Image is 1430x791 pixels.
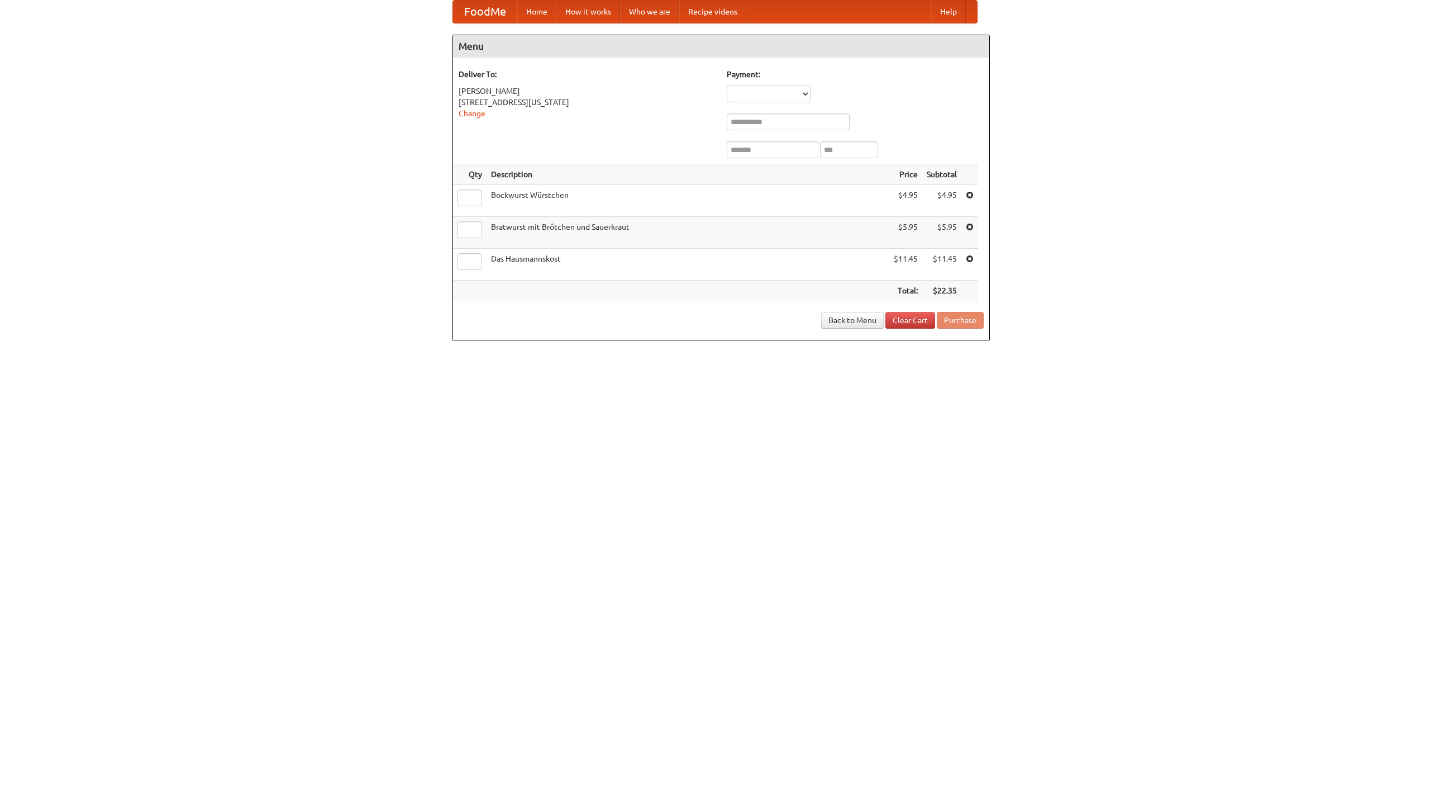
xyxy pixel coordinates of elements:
[487,185,889,217] td: Bockwurst Würstchen
[459,86,716,97] div: [PERSON_NAME]
[889,164,922,185] th: Price
[679,1,746,23] a: Recipe videos
[937,312,984,329] button: Purchase
[487,249,889,281] td: Das Hausmannskost
[931,1,966,23] a: Help
[889,185,922,217] td: $4.95
[922,217,961,249] td: $5.95
[727,69,984,80] h5: Payment:
[459,69,716,80] h5: Deliver To:
[487,164,889,185] th: Description
[922,185,961,217] td: $4.95
[459,97,716,108] div: [STREET_ADDRESS][US_STATE]
[487,217,889,249] td: Bratwurst mit Brötchen und Sauerkraut
[889,217,922,249] td: $5.95
[889,249,922,281] td: $11.45
[556,1,620,23] a: How it works
[922,249,961,281] td: $11.45
[453,164,487,185] th: Qty
[620,1,679,23] a: Who we are
[821,312,884,329] a: Back to Menu
[885,312,935,329] a: Clear Cart
[517,1,556,23] a: Home
[922,164,961,185] th: Subtotal
[459,109,485,118] a: Change
[453,35,989,58] h4: Menu
[922,281,961,301] th: $22.35
[889,281,922,301] th: Total:
[453,1,517,23] a: FoodMe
